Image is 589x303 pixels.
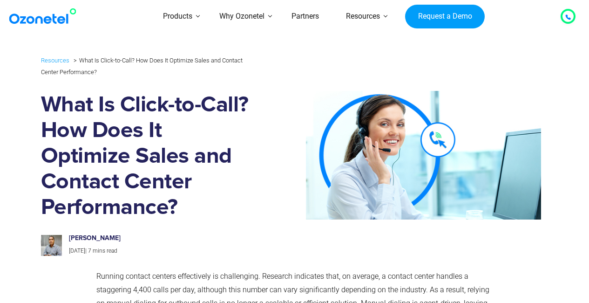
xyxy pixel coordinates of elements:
[41,92,252,220] h1: What Is Click-to-Call? How Does It Optimize Sales and Contact Center Performance?
[405,5,485,29] a: Request a Demo
[41,55,243,75] li: What Is Click-to-Call? How Does It Optimize Sales and Contact Center Performance?
[41,235,62,256] img: prashanth-kancherla_avatar-200x200.jpeg
[69,248,85,254] span: [DATE]
[41,55,69,66] a: Resources
[69,234,243,242] h6: [PERSON_NAME]
[88,248,91,254] span: 7
[93,248,117,254] span: mins read
[69,246,243,256] p: |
